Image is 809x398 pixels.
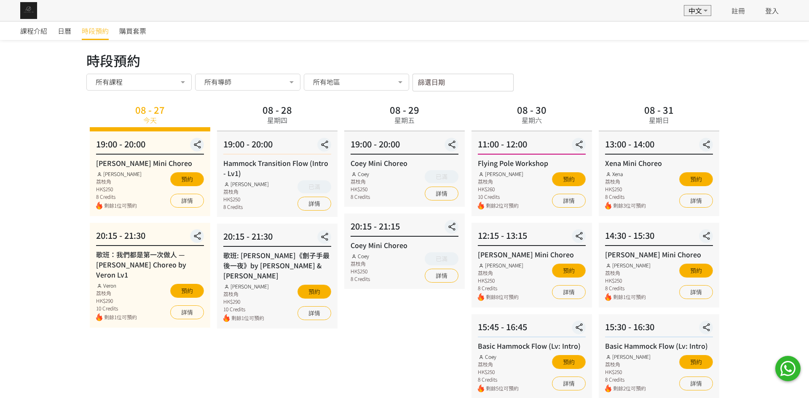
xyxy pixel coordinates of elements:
[96,297,137,305] div: HK$290
[478,178,523,185] div: 荔枝角
[96,185,142,193] div: HK$250
[552,355,586,369] button: 預約
[605,202,611,210] img: fire.png
[223,230,331,247] div: 20:15 - 21:30
[605,158,713,168] div: Xena Mini Choreo
[425,269,458,283] a: 詳情
[522,115,542,125] div: 星期六
[425,187,458,200] a: 詳情
[679,377,713,390] a: 詳情
[478,353,519,361] div: Coey
[478,138,586,155] div: 11:00 - 12:00
[605,277,651,284] div: HK$250
[478,262,523,269] div: [PERSON_NAME]
[486,293,523,301] span: 剩餘8位可預約
[223,305,269,313] div: 10 Credits
[267,115,287,125] div: 星期四
[96,313,102,321] img: fire.png
[297,197,331,211] a: 詳情
[605,361,651,368] div: 荔枝角
[552,264,586,278] button: 預約
[96,138,204,155] div: 19:00 - 20:00
[58,26,71,36] span: 日曆
[478,293,484,301] img: fire.png
[517,105,546,114] div: 08 - 30
[605,249,713,259] div: [PERSON_NAME] Mini Choreo
[170,284,204,298] button: 預約
[263,105,292,114] div: 08 - 28
[223,298,269,305] div: HK$290
[96,178,142,185] div: 荔枝角
[223,138,331,155] div: 19:00 - 20:00
[478,193,523,200] div: 10 Credits
[605,229,713,246] div: 14:30 - 15:30
[297,180,331,193] button: 已滿
[605,269,651,277] div: 荔枝角
[351,220,458,237] div: 20:15 - 21:15
[86,50,723,70] div: 時段預約
[478,269,523,277] div: 荔枝角
[605,353,651,361] div: [PERSON_NAME]
[96,202,102,210] img: fire.png
[20,21,47,40] a: 課程介紹
[478,385,484,393] img: fire.png
[231,314,269,322] span: 剩餘1位可預約
[351,138,458,155] div: 19:00 - 20:00
[605,178,646,185] div: 荔枝角
[223,188,269,195] div: 荔枝角
[478,185,523,193] div: HK$260
[119,26,146,36] span: 購買套票
[425,252,458,265] button: 已滿
[486,385,519,393] span: 剩餘5位可預約
[96,282,137,289] div: Veron
[552,172,586,186] button: 預約
[605,284,651,292] div: 8 Credits
[96,170,142,178] div: [PERSON_NAME]
[351,275,370,283] div: 8 Credits
[679,285,713,299] a: 詳情
[143,115,157,125] div: 今天
[605,341,713,351] div: Basic Hammock Flow (Lv: Intro)
[96,158,204,168] div: [PERSON_NAME] Mini Choreo
[644,105,674,114] div: 08 - 31
[351,260,370,267] div: 荔枝角
[223,283,269,290] div: [PERSON_NAME]
[351,193,370,200] div: 8 Credits
[223,180,269,188] div: [PERSON_NAME]
[552,377,586,390] a: 詳情
[605,185,646,193] div: HK$250
[96,193,142,200] div: 8 Credits
[390,105,419,114] div: 08 - 29
[223,250,331,280] div: 歌班: [PERSON_NAME]《劊子手最後一夜》by [PERSON_NAME] & [PERSON_NAME]
[478,341,586,351] div: Basic Hammock Flow (Lv: Intro)
[425,170,458,183] button: 已滿
[605,385,611,393] img: fire.png
[170,305,204,319] a: 詳情
[478,361,519,368] div: 荔枝角
[478,229,586,246] div: 12:15 - 13:15
[204,77,231,86] span: 所有導師
[223,158,331,178] div: Hammock Transition Flow (Intro - Lv1)
[82,26,109,36] span: 時段預約
[649,115,669,125] div: 星期日
[20,26,47,36] span: 課程介紹
[96,289,137,297] div: 荔枝角
[478,249,586,259] div: [PERSON_NAME] Mini Choreo
[679,355,713,369] button: 預約
[679,194,713,208] a: 詳情
[104,202,142,210] span: 剩餘1位可預約
[413,74,514,91] input: 篩選日期
[552,194,586,208] a: 詳情
[297,285,331,299] button: 預約
[104,313,137,321] span: 剩餘1位可預約
[605,321,713,337] div: 15:30 - 16:30
[351,267,370,275] div: HK$250
[351,170,370,178] div: Coey
[351,178,370,185] div: 荔枝角
[119,21,146,40] a: 購買套票
[605,193,646,200] div: 8 Credits
[605,368,651,376] div: HK$250
[478,277,523,284] div: HK$250
[297,306,331,320] a: 詳情
[58,21,71,40] a: 日曆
